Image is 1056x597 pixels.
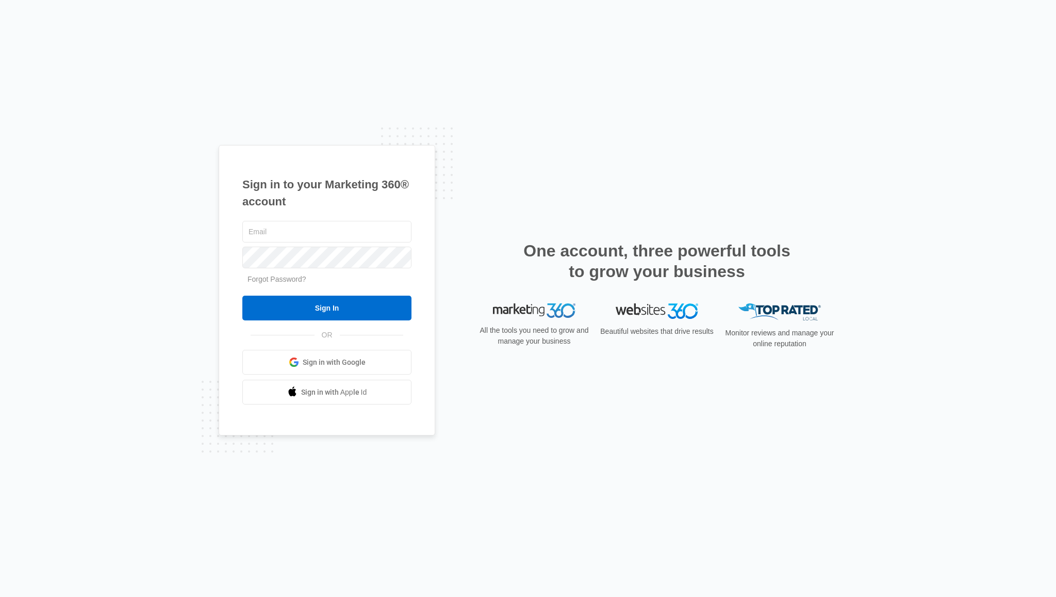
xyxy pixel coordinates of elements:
[520,240,794,282] h2: One account, three powerful tools to grow your business
[242,296,411,320] input: Sign In
[301,387,367,398] span: Sign in with Apple Id
[616,303,698,318] img: Websites 360
[738,303,821,320] img: Top Rated Local
[722,328,837,349] p: Monitor reviews and manage your online reputation
[476,325,592,347] p: All the tools you need to grow and manage your business
[242,350,411,375] a: Sign in with Google
[242,380,411,405] a: Sign in with Apple Id
[242,176,411,210] h1: Sign in to your Marketing 360® account
[303,357,366,368] span: Sign in with Google
[242,221,411,243] input: Email
[315,330,340,341] span: OR
[493,303,575,318] img: Marketing 360
[599,326,715,337] p: Beautiful websites that drive results
[247,275,306,283] a: Forgot Password?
